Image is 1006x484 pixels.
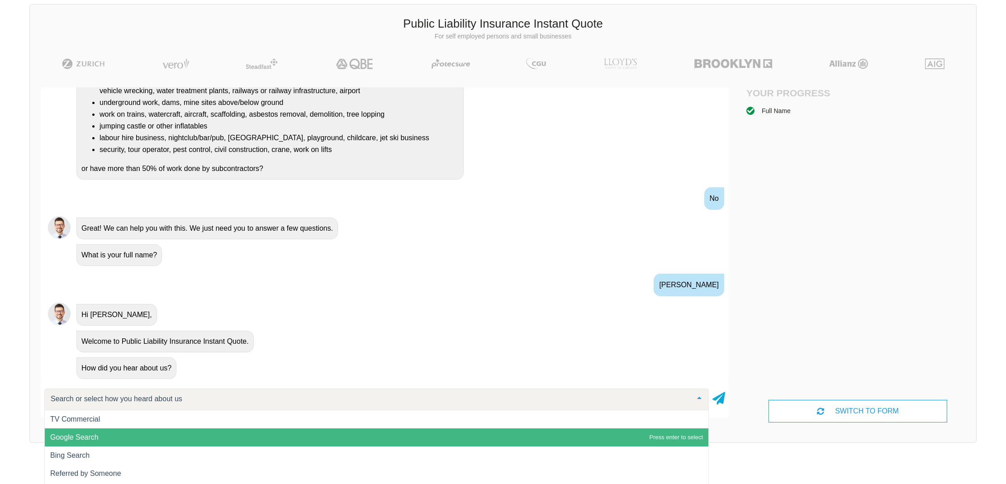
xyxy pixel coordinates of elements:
input: Search or select how you heard about us [48,394,690,403]
div: [PERSON_NAME] [654,274,724,296]
img: Chatbot | PLI [48,216,71,239]
img: Steadfast | Public Liability Insurance [242,58,282,69]
img: Brooklyn | Public Liability Insurance [691,58,775,69]
img: Chatbot | PLI [48,303,71,325]
div: No [704,187,724,210]
span: Bing Search [50,451,90,459]
li: underground work, dams, mine sites above/below ground [100,97,459,109]
div: Full Name [762,106,791,116]
h4: Your Progress [746,87,858,99]
img: Protecsure | Public Liability Insurance [428,58,474,69]
span: TV Commercial [50,415,100,423]
h3: Public Liability Insurance Instant Quote [37,16,969,32]
li: security, tour operator, pest control, civil construction, crane, work on lifts [100,144,459,156]
li: jumping castle or other inflatables [100,120,459,132]
span: Referred by Someone [50,470,121,477]
img: Zurich | Public Liability Insurance [58,58,109,69]
li: labour hire business, nightclub/bar/pub, [GEOGRAPHIC_DATA], playground, childcare, jet ski business [100,132,459,144]
div: Do you undertake any work on or operate a business that is/has a: or have more than 50% of work d... [76,33,464,180]
img: CGU | Public Liability Insurance [522,58,550,69]
img: AIG | Public Liability Insurance [921,58,948,69]
p: For self employed persons and small businesses [37,32,969,41]
div: SWITCH TO FORM [769,400,947,422]
div: What is your full name? [76,244,162,266]
li: work on trains, watercraft, aircraft, scaffolding, asbestos removal, demolition, tree lopping [100,109,459,120]
div: Welcome to Public Liability Insurance Instant Quote. [76,331,254,352]
img: Allianz | Public Liability Insurance [825,58,873,69]
div: How did you hear about us? [76,357,176,379]
img: Vero | Public Liability Insurance [158,58,193,69]
img: LLOYD's | Public Liability Insurance [599,58,642,69]
img: QBE | Public Liability Insurance [331,58,380,69]
div: Great! We can help you with this. We just need you to answer a few questions. [76,218,338,239]
div: Hi [PERSON_NAME], [76,304,157,326]
span: Google Search [50,433,99,441]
